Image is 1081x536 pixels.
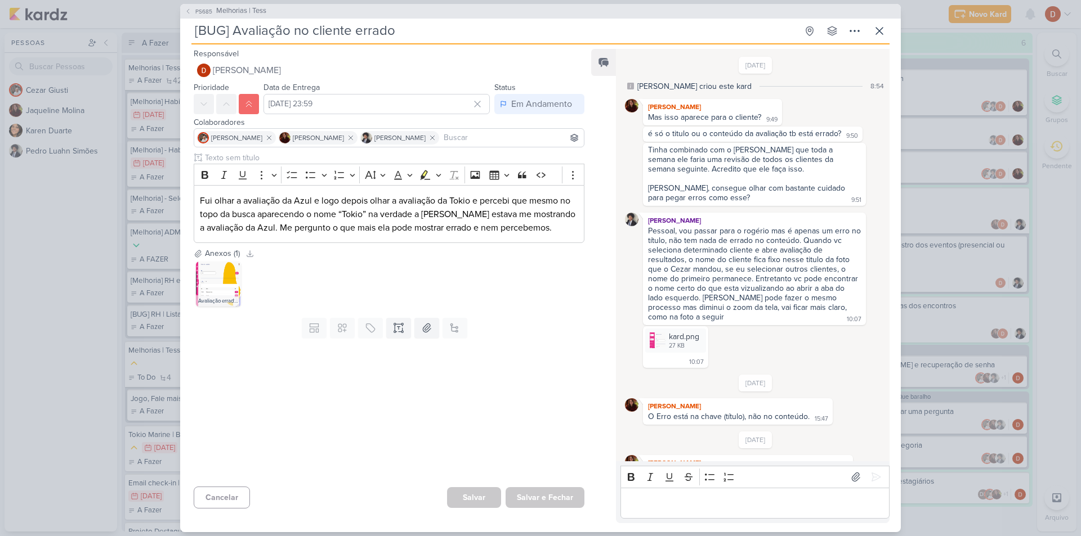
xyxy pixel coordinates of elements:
div: Avaliação errada.png [196,295,241,307]
span: [PERSON_NAME] [374,133,426,143]
input: Kard Sem Título [191,21,797,41]
label: Data de Entrega [263,83,320,92]
label: Prioridade [194,83,229,92]
div: [PERSON_NAME] [645,215,864,226]
div: 15:47 [815,415,828,424]
div: 10:07 [689,358,704,367]
div: 9:50 [846,132,858,141]
div: kard.png [669,331,699,343]
button: Cancelar [194,487,250,508]
div: 27 KB [669,341,699,350]
img: Jaqueline Molina [625,455,638,469]
div: [PERSON_NAME] [645,400,830,412]
div: 10:07 [847,315,861,324]
span: [PERSON_NAME] [213,64,281,77]
div: [PERSON_NAME] [645,101,780,112]
img: Pedro Luahn Simões [361,132,372,143]
div: é só o titulo ou o conteúdo da avaliação tb está errado? [648,129,841,138]
p: Fui olhar a avaliação da Azul e logo depois olhar a avaliação da Tokio e percebi que mesmo no top... [200,194,578,235]
div: [PERSON_NAME] [645,457,851,469]
div: Mas isso aparece para o cliente? [648,112,761,122]
img: YERZdhE7q6Tj6unjqnQeNFxlC83XloF0sBMfsAWq.png [196,262,241,307]
span: [PERSON_NAME] [293,133,344,143]
span: [PERSON_NAME] [211,133,262,143]
div: Editor toolbar [194,164,584,186]
div: [PERSON_NAME] criou este kard [637,80,752,92]
div: Editor toolbar [620,466,890,488]
img: Jaqueline Molina [625,99,638,112]
label: Status [494,83,516,92]
div: Tinha combinado com o [PERSON_NAME] que toda a semana ele faria uma revisão de todos os clientes ... [648,145,861,174]
div: O Erro está na chave (título), não no conteúdo. [648,412,810,421]
button: [PERSON_NAME] [194,60,584,80]
div: Colaboradores [194,116,584,128]
img: Davi Elias Teixeira [197,64,211,77]
div: Em Andamento [511,97,572,111]
div: 8:54 [870,81,884,91]
img: Jaqueline Molina [625,398,638,412]
img: xhZtFz7cvpItzFT5DoNYP1WdWoD5L8gXtOYfQf2F.png [650,332,665,348]
div: 9:51 [851,196,861,205]
div: Editor editing area: main [620,488,890,519]
div: Editor editing area: main [194,185,584,243]
img: Cezar Giusti [198,132,209,143]
input: Texto sem título [203,152,584,164]
div: kard.png [645,328,706,353]
div: [PERSON_NAME], consegue olhar com bastante cuidado para pegar erros como esse? [648,183,847,202]
img: Jaqueline Molina [279,132,291,143]
input: Select a date [263,94,490,114]
div: 9:49 [766,115,778,124]
button: Em Andamento [494,94,584,114]
input: Buscar [441,131,582,145]
label: Responsável [194,49,239,58]
div: Pessoal, vou passar para o rogério mas é apenas um erro no título, não tem nada de errado no cont... [648,226,863,322]
img: Pedro Luahn Simões [625,213,638,226]
div: Anexos (1) [205,247,240,259]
